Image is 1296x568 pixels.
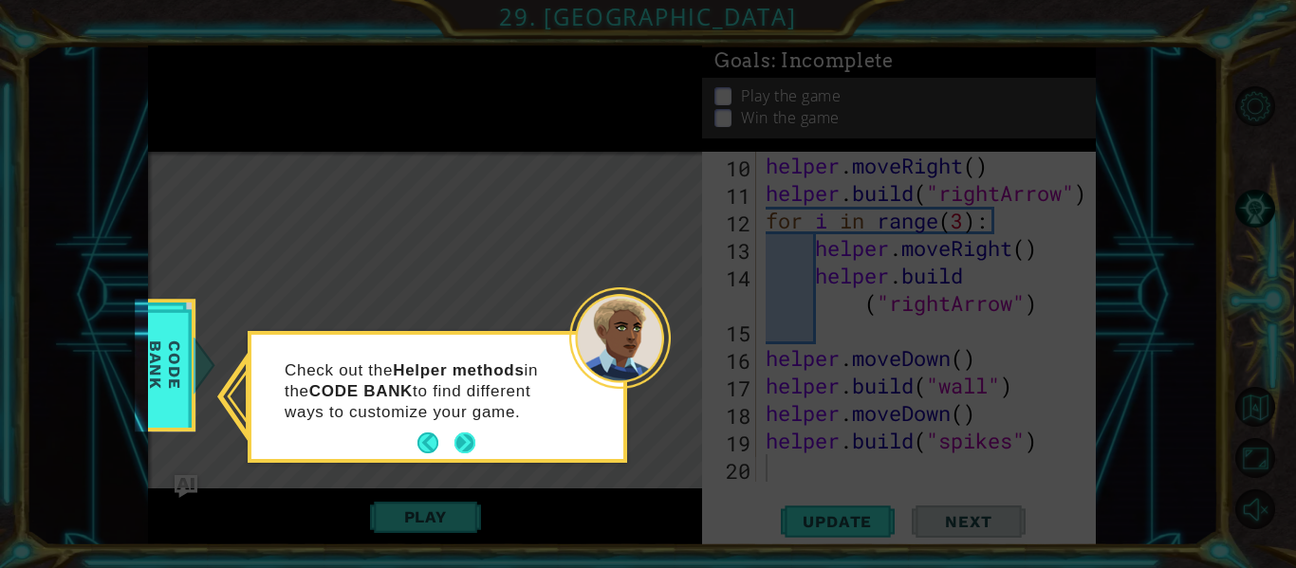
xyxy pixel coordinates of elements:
span: Code Bank [140,311,190,420]
strong: CODE BANK [309,382,413,400]
button: Back [417,432,454,453]
button: Next [454,432,475,453]
p: Check out the in the to find different ways to customize your game. [285,360,568,423]
strong: Helper methods [393,361,524,379]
